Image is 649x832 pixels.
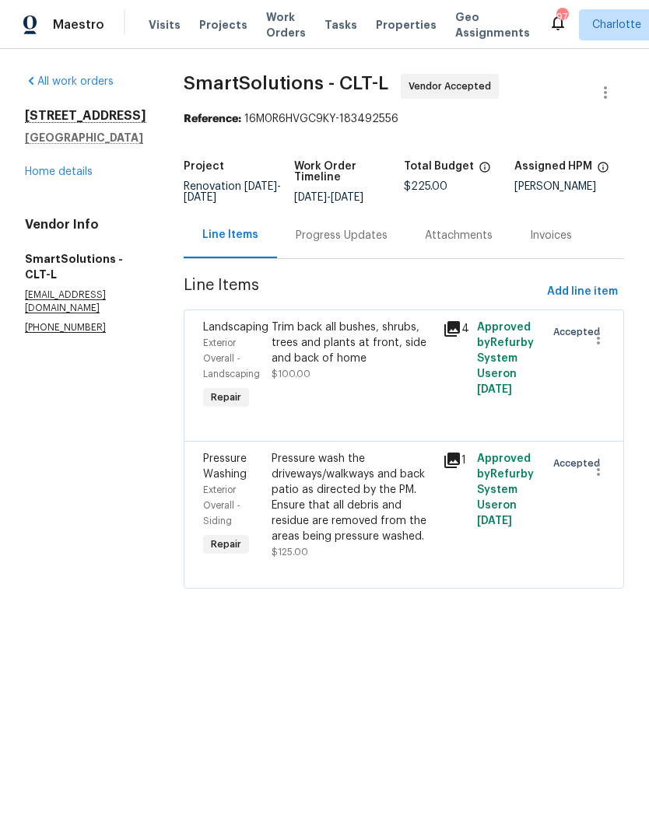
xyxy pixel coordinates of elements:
h5: Project [184,161,224,172]
a: All work orders [25,76,114,87]
span: Approved by Refurby System User on [477,453,534,526]
span: Maestro [53,17,104,33]
h5: Assigned HPM [514,161,592,172]
span: Exterior Overall - Siding [203,485,240,526]
span: [DATE] [477,516,512,526]
b: Reference: [184,114,241,124]
h5: Work Order Timeline [294,161,405,183]
span: The total cost of line items that have been proposed by Opendoor. This sum includes line items th... [479,161,491,181]
h5: SmartSolutions - CLT-L [25,251,146,282]
div: Pressure wash the driveways/walkways and back patio as directed by the PM. Ensure that all debris... [272,451,433,544]
span: Add line item [547,282,618,302]
span: - [294,192,363,203]
span: Properties [376,17,437,33]
span: Vendor Accepted [409,79,497,94]
div: Trim back all bushes, shrubs, trees and plants at front, side and back of home [272,320,433,366]
h4: Vendor Info [25,217,146,232]
span: Accepted [553,456,606,471]
div: 4 [443,320,468,338]
span: [DATE] [184,192,216,203]
div: 97 [556,9,567,25]
span: Geo Assignments [455,9,530,40]
span: - [184,181,281,203]
h5: Total Budget [404,161,474,172]
span: Visits [149,17,181,33]
span: Pressure Washing [203,453,247,480]
span: [DATE] [331,192,363,203]
span: [DATE] [477,384,512,395]
span: Repair [205,390,247,405]
span: Projects [199,17,247,33]
span: [DATE] [294,192,327,203]
span: Repair [205,537,247,552]
div: Progress Updates [296,228,388,243]
div: [PERSON_NAME] [514,181,625,192]
span: [DATE] [244,181,277,192]
span: Work Orders [266,9,306,40]
button: Add line item [541,278,624,306]
div: Invoices [530,228,572,243]
a: Home details [25,166,93,177]
div: Attachments [425,228,493,243]
span: $100.00 [272,369,310,379]
span: Charlotte [592,17,641,33]
span: $125.00 [272,547,308,557]
div: Line Items [202,227,258,243]
span: $225.00 [404,181,447,192]
span: Accepted [553,324,606,340]
span: Exterior Overall - Landscaping [203,338,260,379]
span: Line Items [184,278,541,306]
span: Approved by Refurby System User on [477,322,534,395]
span: The hpm assigned to this work order. [597,161,609,181]
span: SmartSolutions - CLT-L [184,74,388,93]
div: 1 [443,451,468,470]
span: Landscaping [203,322,268,333]
div: 16M0R6HVGC9KY-183492556 [184,111,624,127]
span: Tasks [324,19,357,30]
span: Renovation [184,181,281,203]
